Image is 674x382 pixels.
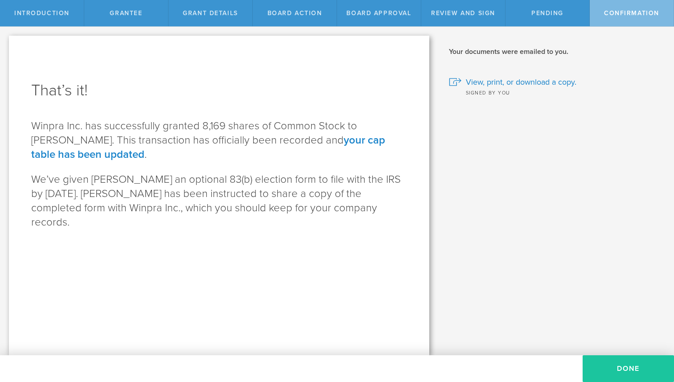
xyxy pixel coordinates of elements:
[531,9,563,17] span: Pending
[449,47,661,57] h2: Your documents were emailed to you.
[14,9,70,17] span: Introduction
[31,119,407,162] p: Winpra Inc. has successfully granted 8,169 shares of Common Stock to [PERSON_NAME]. This transact...
[449,88,661,97] div: Signed by you
[183,9,238,17] span: Grant Details
[31,80,407,101] h1: That’s it!
[466,76,576,88] span: View, print, or download a copy.
[604,9,659,17] span: Confirmation
[267,9,322,17] span: Board Action
[31,173,407,230] p: We’ve given [PERSON_NAME] an optional 83(b) election form to file with the IRS by [DATE] . [PERSO...
[346,9,411,17] span: Board Approval
[583,355,674,382] button: Done
[110,9,142,17] span: Grantee
[431,9,495,17] span: Review and Sign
